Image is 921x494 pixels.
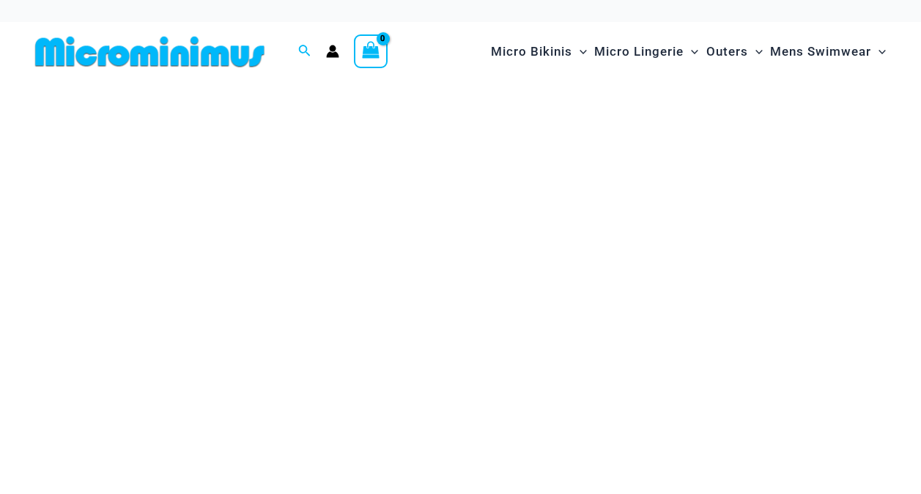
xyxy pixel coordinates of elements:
[770,33,871,70] span: Mens Swimwear
[591,29,702,74] a: Micro LingerieMenu ToggleMenu Toggle
[487,29,591,74] a: Micro BikinisMenu ToggleMenu Toggle
[766,29,889,74] a: Mens SwimwearMenu ToggleMenu Toggle
[703,29,766,74] a: OutersMenu ToggleMenu Toggle
[684,33,698,70] span: Menu Toggle
[29,35,270,68] img: MM SHOP LOGO FLAT
[491,33,572,70] span: Micro Bikinis
[326,45,339,58] a: Account icon link
[298,43,311,61] a: Search icon link
[706,33,748,70] span: Outers
[871,33,886,70] span: Menu Toggle
[572,33,587,70] span: Menu Toggle
[594,33,684,70] span: Micro Lingerie
[354,34,388,68] a: View Shopping Cart, empty
[485,27,892,76] nav: Site Navigation
[748,33,763,70] span: Menu Toggle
